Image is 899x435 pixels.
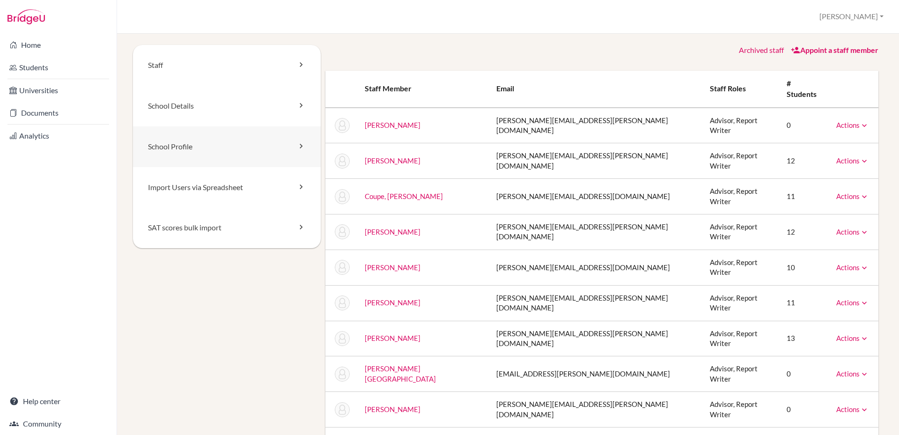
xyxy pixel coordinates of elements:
a: Help center [2,392,115,411]
img: Charlotte Dilks [335,367,350,382]
a: Import Users via Spreadsheet [133,167,321,208]
td: 0 [779,356,829,392]
a: Community [2,414,115,433]
a: Staff [133,45,321,86]
a: Actions [836,405,869,413]
td: [PERSON_NAME][EMAIL_ADDRESS][PERSON_NAME][DOMAIN_NAME] [489,392,702,428]
td: 0 [779,392,829,428]
a: [PERSON_NAME] [365,405,420,413]
img: Bridge-U [7,9,45,24]
td: [PERSON_NAME][EMAIL_ADDRESS][PERSON_NAME][DOMAIN_NAME] [489,143,702,179]
a: SAT scores bulk import [133,207,321,248]
a: Home [2,36,115,54]
td: [PERSON_NAME][EMAIL_ADDRESS][PERSON_NAME][DOMAIN_NAME] [489,214,702,250]
a: [PERSON_NAME][GEOGRAPHIC_DATA] [365,364,436,383]
a: [PERSON_NAME] [365,121,420,129]
td: [PERSON_NAME][EMAIL_ADDRESS][PERSON_NAME][DOMAIN_NAME] [489,108,702,143]
img: Amy Darrant [335,260,350,275]
a: Documents [2,103,115,122]
td: [PERSON_NAME][EMAIL_ADDRESS][PERSON_NAME][DOMAIN_NAME] [489,285,702,321]
th: # students [779,71,829,108]
td: Advisor, Report Writer [702,108,779,143]
td: Advisor, Report Writer [702,143,779,179]
td: Advisor, Report Writer [702,356,779,392]
a: [PERSON_NAME] [365,298,420,307]
td: 11 [779,179,829,214]
td: 10 [779,250,829,285]
a: Students [2,58,115,77]
img: Martin Clewlow [335,154,350,169]
button: [PERSON_NAME] [815,8,888,25]
a: [PERSON_NAME] [365,263,420,272]
td: Advisor, Report Writer [702,392,779,428]
td: 11 [779,285,829,321]
td: [PERSON_NAME][EMAIL_ADDRESS][PERSON_NAME][DOMAIN_NAME] [489,321,702,356]
td: Advisor, Report Writer [702,250,779,285]
td: [EMAIL_ADDRESS][PERSON_NAME][DOMAIN_NAME] [489,356,702,392]
td: Advisor, Report Writer [702,179,779,214]
a: Actions [836,192,869,200]
td: 12 [779,143,829,179]
a: Actions [836,369,869,378]
td: 13 [779,321,829,356]
a: Coupe, [PERSON_NAME] [365,192,443,200]
img: Cliff Davies [335,331,350,346]
img: Tony Coupe [335,189,350,204]
img: John Cowley [335,224,350,239]
img: James Baggaley [335,118,350,133]
a: Appoint a staff member [791,45,878,54]
a: Actions [836,228,869,236]
img: James Dilks [335,402,350,417]
td: Advisor, Report Writer [702,285,779,321]
td: [PERSON_NAME][EMAIL_ADDRESS][DOMAIN_NAME] [489,250,702,285]
a: Actions [836,263,869,272]
th: Staff roles [702,71,779,108]
a: Actions [836,298,869,307]
td: 12 [779,214,829,250]
td: 0 [779,108,829,143]
a: [PERSON_NAME] [365,334,420,342]
a: [PERSON_NAME] [365,228,420,236]
a: Actions [836,156,869,165]
td: [PERSON_NAME][EMAIL_ADDRESS][DOMAIN_NAME] [489,179,702,214]
a: Analytics [2,126,115,145]
th: Staff member [357,71,489,108]
a: School Details [133,86,321,126]
a: School Profile [133,126,321,167]
a: Actions [836,334,869,342]
td: Advisor, Report Writer [702,321,779,356]
a: Actions [836,121,869,129]
a: [PERSON_NAME] [365,156,420,165]
a: Universities [2,81,115,100]
a: Archived staff [739,45,784,54]
img: Helen Davenport [335,295,350,310]
td: Advisor, Report Writer [702,214,779,250]
th: Email [489,71,702,108]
